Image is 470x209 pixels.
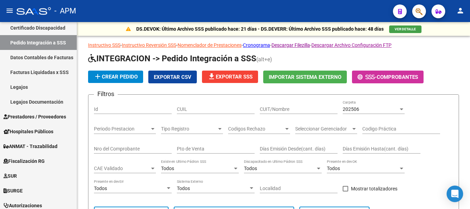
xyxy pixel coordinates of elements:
[3,113,66,121] span: Prestadores / Proveedores
[94,72,102,81] mat-icon: add
[3,157,45,165] span: Fiscalización RG
[395,27,416,31] span: VER DETALLE
[148,71,197,83] button: Exportar CSV
[94,166,150,171] span: CAE Validado
[207,72,216,81] mat-icon: file_download
[178,42,242,48] a: Nomenclador de Prestaciones
[94,186,107,191] span: Todos
[269,74,341,80] span: Importar Sistema Externo
[243,42,270,48] a: Cronograma
[295,126,351,132] span: Seleccionar Gerenciador
[351,185,397,193] span: Mostrar totalizadores
[377,74,418,80] span: Comprobantes
[357,74,377,80] span: -
[327,166,340,171] span: Todos
[3,143,57,150] span: ANMAT - Trazabilidad
[88,41,459,49] p: - - - - -
[54,3,76,19] span: - APM
[244,166,257,171] span: Todos
[88,42,120,48] a: Instructivo SSS
[88,54,256,63] span: INTEGRACION -> Pedido Integración a SSS
[456,7,464,15] mat-icon: person
[3,187,23,195] span: SURGE
[88,71,143,83] button: Crear Pedido
[154,74,191,80] span: Exportar CSV
[447,186,463,202] div: Open Intercom Messenger
[177,186,190,191] span: Todos
[271,42,310,48] a: Descargar Filezilla
[207,74,253,80] span: Exportar SSS
[94,89,118,99] h3: Filtros
[161,166,174,171] span: Todos
[228,126,284,132] span: Codigos Rechazo
[202,71,258,83] button: Exportar SSS
[263,71,347,83] button: Importar Sistema Externo
[136,25,384,33] p: DS.DEVOK: Último Archivo SSS publicado hace: 21 días - DS.DEVERR: Último Archivo SSS publicado ha...
[256,56,272,63] span: (alt+e)
[352,71,424,83] button: -Comprobantes
[3,172,17,180] span: SUR
[389,25,421,33] button: VER DETALLE
[6,7,14,15] mat-icon: menu
[3,128,53,135] span: Hospitales Públicos
[122,42,176,48] a: Instructivo Reversión SSS
[311,42,392,48] a: Descargar Archivo Configuración FTP
[94,74,138,80] span: Crear Pedido
[161,126,217,132] span: Tipo Registro
[343,106,359,112] span: 202506
[94,126,150,132] span: Periodo Prestacion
